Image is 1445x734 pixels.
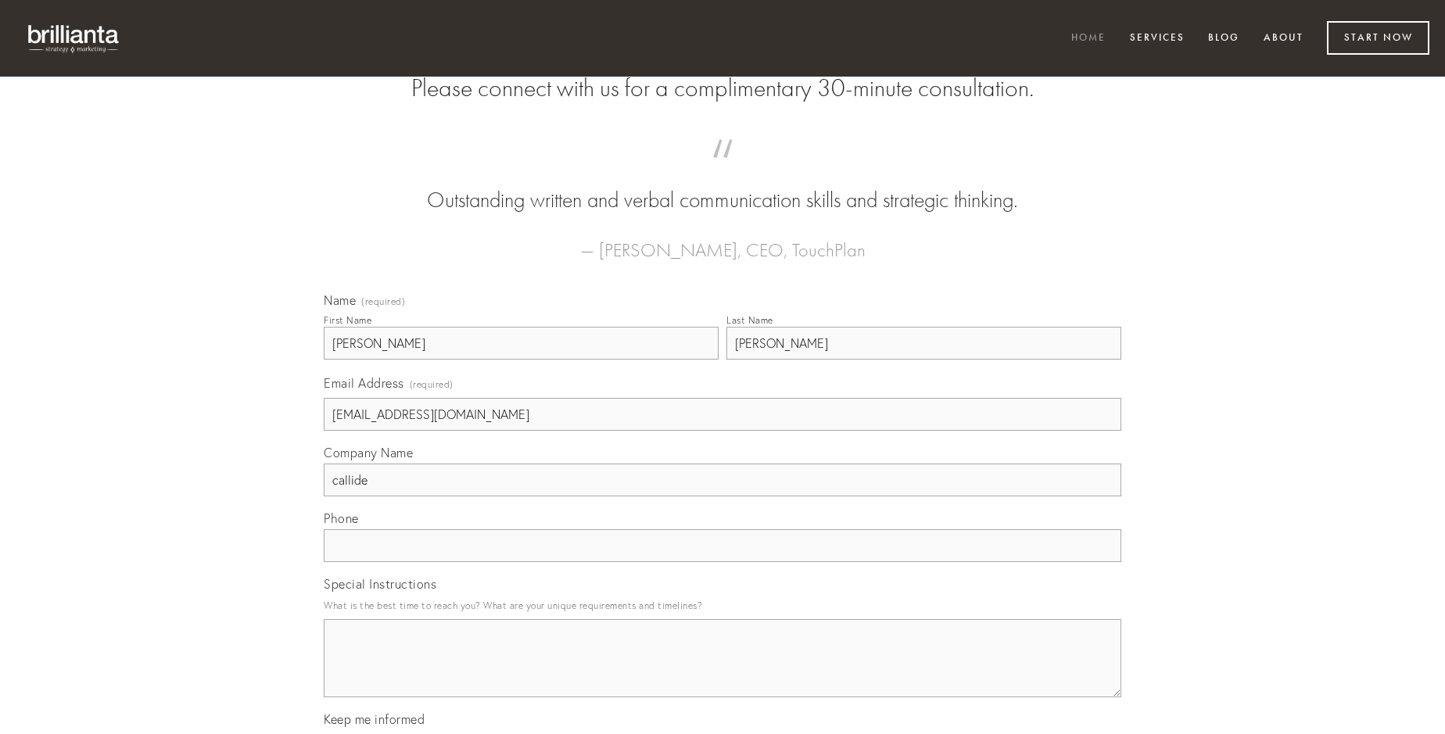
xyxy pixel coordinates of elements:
[1120,26,1195,52] a: Services
[324,510,359,526] span: Phone
[1253,26,1314,52] a: About
[324,576,436,592] span: Special Instructions
[324,595,1121,616] p: What is the best time to reach you? What are your unique requirements and timelines?
[361,297,405,306] span: (required)
[1061,26,1116,52] a: Home
[1327,21,1429,55] a: Start Now
[726,314,773,326] div: Last Name
[410,374,454,395] span: (required)
[324,445,413,460] span: Company Name
[349,155,1096,185] span: “
[16,16,133,61] img: brillianta - research, strategy, marketing
[1198,26,1250,52] a: Blog
[324,314,371,326] div: First Name
[324,292,356,308] span: Name
[324,375,404,391] span: Email Address
[324,711,425,727] span: Keep me informed
[324,73,1121,103] h2: Please connect with us for a complimentary 30-minute consultation.
[349,155,1096,216] blockquote: Outstanding written and verbal communication skills and strategic thinking.
[349,216,1096,266] figcaption: — [PERSON_NAME], CEO, TouchPlan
